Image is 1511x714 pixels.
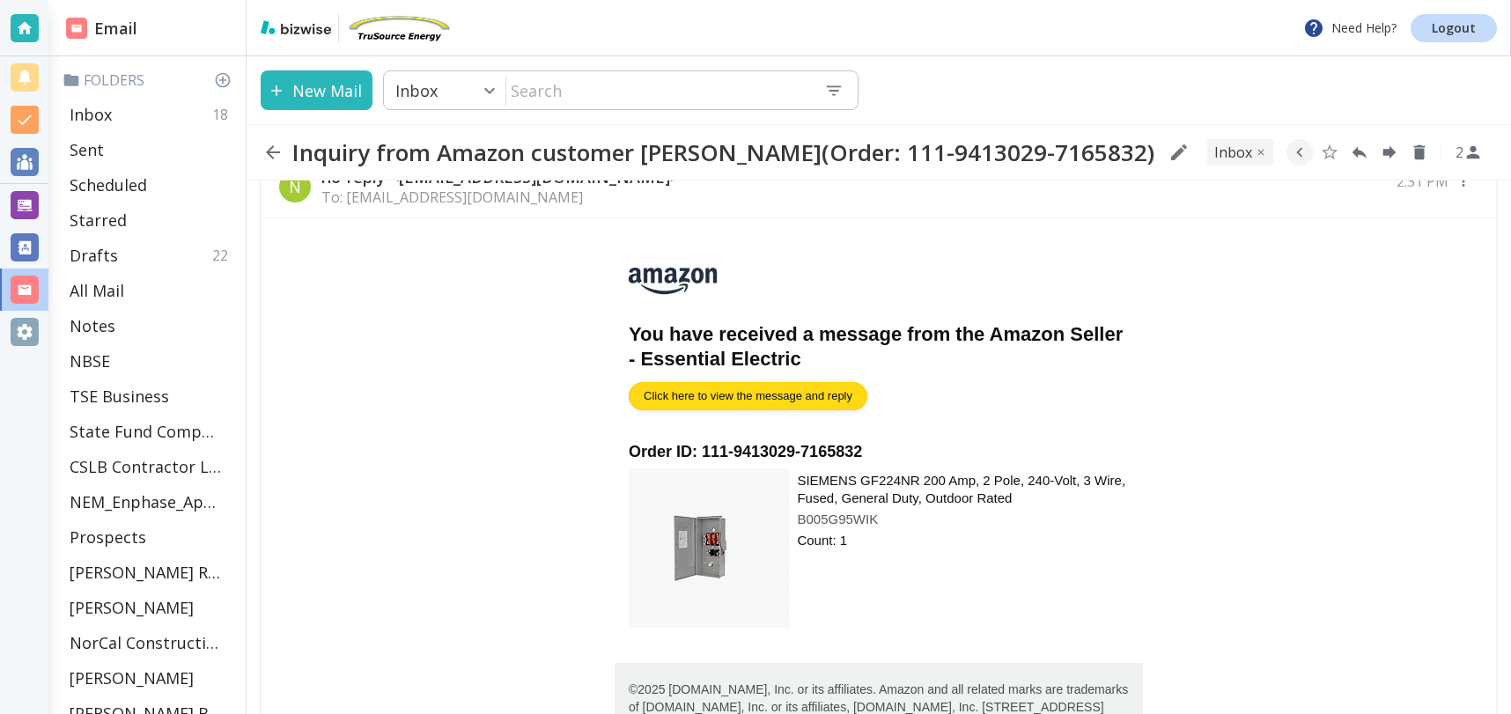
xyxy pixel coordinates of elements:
h2: Email [66,17,137,40]
p: [PERSON_NAME] Residence [70,562,221,583]
button: New Mail [261,70,372,110]
div: Sent [63,132,239,167]
p: State Fund Compensation [70,421,221,442]
a: Logout [1411,14,1497,42]
img: TruSource Energy, Inc. [346,14,452,42]
div: NorCal Construction [63,625,239,660]
p: 2:31 PM [1397,172,1448,191]
div: Starred [63,202,239,238]
input: Search [506,72,810,108]
img: DashboardSidebarEmail.svg [66,18,87,39]
p: Sent [70,139,104,160]
div: State Fund Compensation [63,414,239,449]
p: All Mail [70,280,124,301]
div: Drafts22 [63,238,239,273]
p: Scheduled [70,174,147,195]
div: TSE Business [63,379,239,414]
div: CSLB Contractor License [63,449,239,484]
div: [PERSON_NAME] Residence [63,555,239,590]
p: N [289,176,301,197]
button: Reply [1346,139,1373,166]
p: NorCal Construction [70,632,221,653]
p: 18 [212,105,235,124]
p: NEM_Enphase_Applications [70,491,221,512]
div: [PERSON_NAME] [63,590,239,625]
p: [PERSON_NAME] [70,597,194,618]
div: NEM_Enphase_Applications [63,484,239,519]
p: NBSE [70,350,110,372]
p: Starred [70,210,127,231]
p: Logout [1432,22,1476,34]
p: 2 [1456,143,1463,162]
div: Prospects [63,519,239,555]
h2: Inquiry from Amazon customer [PERSON_NAME](Order: 111-9413029-7165832) [292,138,1154,166]
p: Need Help? [1303,18,1397,39]
div: NBSE [63,343,239,379]
button: See Participants [1448,131,1490,173]
p: Notes [70,315,115,336]
button: Forward [1376,139,1403,166]
p: INBOX [1214,143,1252,162]
p: Inbox [70,104,112,125]
p: [PERSON_NAME] [70,667,194,688]
p: Folders [63,70,239,90]
p: CSLB Contractor License [70,456,221,477]
div: Inbox18 [63,97,239,132]
div: Nno-reply <[EMAIL_ADDRESS][DOMAIN_NAME]>To: [EMAIL_ADDRESS][DOMAIN_NAME]2:31 PM [262,156,1496,218]
img: bizwise [261,20,331,34]
div: Scheduled [63,167,239,202]
button: Delete [1406,139,1433,166]
div: [PERSON_NAME] [63,660,239,696]
p: Prospects [70,526,146,548]
div: Notes [63,308,239,343]
p: Inbox [395,80,438,101]
p: Drafts [70,245,118,266]
p: 22 [212,246,235,265]
div: All Mail [63,273,239,308]
p: To: [EMAIL_ADDRESS][DOMAIN_NAME] [321,188,679,207]
p: TSE Business [70,386,169,407]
